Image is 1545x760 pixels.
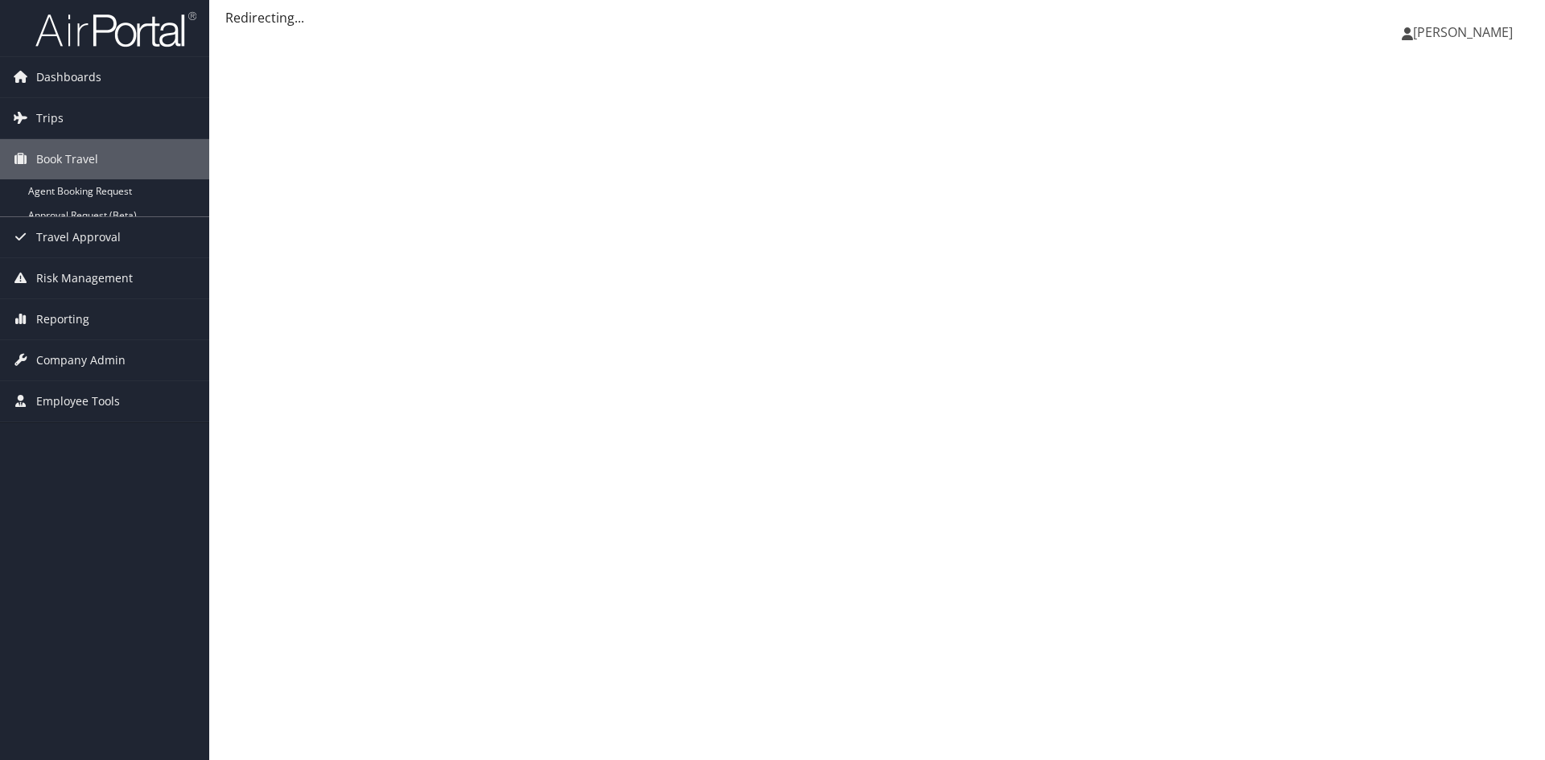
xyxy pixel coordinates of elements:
span: Dashboards [36,57,101,97]
span: Risk Management [36,258,133,298]
span: Travel Approval [36,217,121,257]
span: Company Admin [36,340,126,380]
img: airportal-logo.png [35,10,196,48]
span: Trips [36,98,64,138]
a: [PERSON_NAME] [1402,8,1529,56]
span: Reporting [36,299,89,339]
span: Employee Tools [36,381,120,421]
div: Redirecting... [225,8,1529,27]
span: [PERSON_NAME] [1413,23,1513,41]
span: Book Travel [36,139,98,179]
